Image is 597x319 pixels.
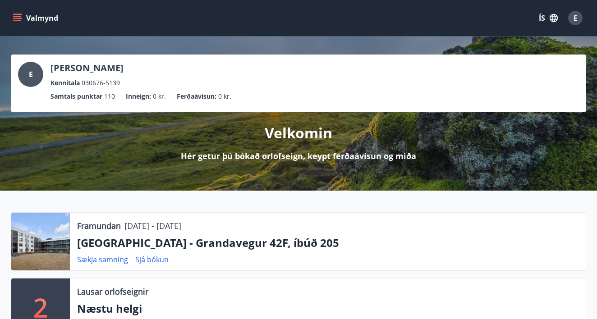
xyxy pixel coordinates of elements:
button: E [565,7,586,29]
p: Næstu helgi [77,301,579,316]
span: 0 kr. [218,91,231,101]
p: Velkomin [265,123,332,143]
p: Inneign : [126,91,151,101]
a: Sækja samning [77,255,128,264]
p: Hér getur þú bókað orlofseign, keypt ferðaávísun og miða [181,150,416,162]
button: menu [11,10,62,26]
p: Ferðaávísun : [177,91,216,101]
p: [PERSON_NAME] [51,62,124,74]
p: [GEOGRAPHIC_DATA] - Grandavegur 42F, íbúð 205 [77,235,579,251]
p: [DATE] - [DATE] [124,220,181,232]
a: Sjá bókun [135,255,169,264]
span: 030676-5139 [82,78,120,88]
span: 110 [104,91,115,101]
p: Kennitala [51,78,80,88]
span: E [29,69,33,79]
button: ÍS [534,10,563,26]
p: Lausar orlofseignir [77,286,148,297]
span: E [574,13,578,23]
span: 0 kr. [153,91,166,101]
p: Framundan [77,220,121,232]
p: Samtals punktar [51,91,102,101]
